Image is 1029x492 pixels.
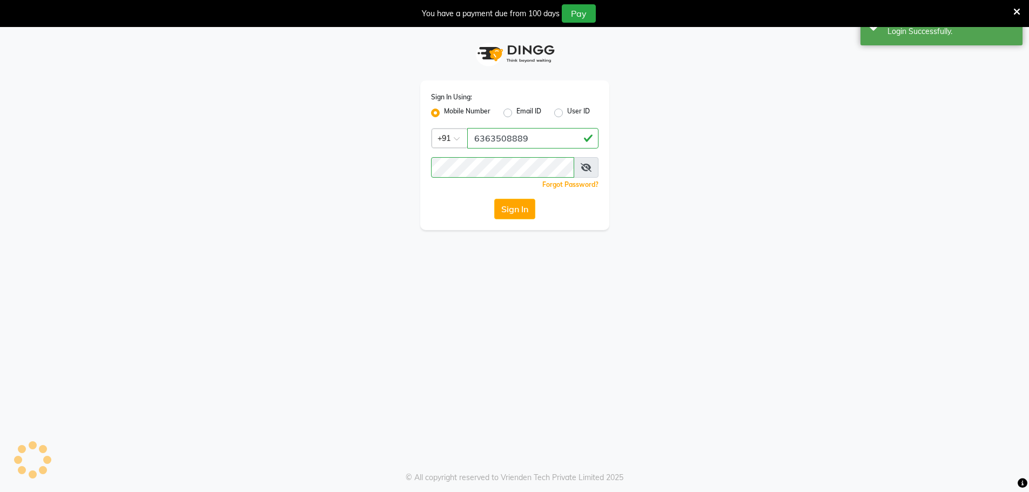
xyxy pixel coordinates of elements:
[542,180,598,188] a: Forgot Password?
[422,8,560,19] div: You have a payment due from 100 days
[494,199,535,219] button: Sign In
[887,26,1014,37] div: Login Successfully.
[562,4,596,23] button: Pay
[516,106,541,119] label: Email ID
[567,106,590,119] label: User ID
[444,106,490,119] label: Mobile Number
[472,38,558,70] img: logo1.svg
[431,157,574,178] input: Username
[431,92,472,102] label: Sign In Using:
[467,128,598,149] input: Username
